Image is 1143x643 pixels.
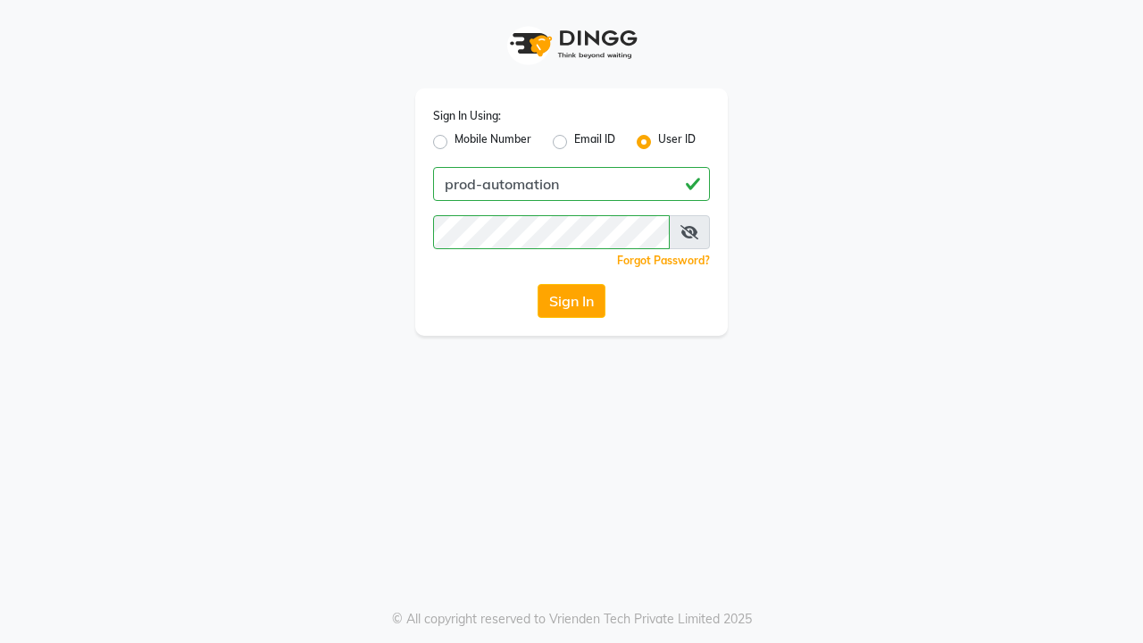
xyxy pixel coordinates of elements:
[538,284,605,318] button: Sign In
[433,167,710,201] input: Username
[455,131,531,153] label: Mobile Number
[433,215,670,249] input: Username
[500,18,643,71] img: logo1.svg
[433,108,501,124] label: Sign In Using:
[658,131,696,153] label: User ID
[617,254,710,267] a: Forgot Password?
[574,131,615,153] label: Email ID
